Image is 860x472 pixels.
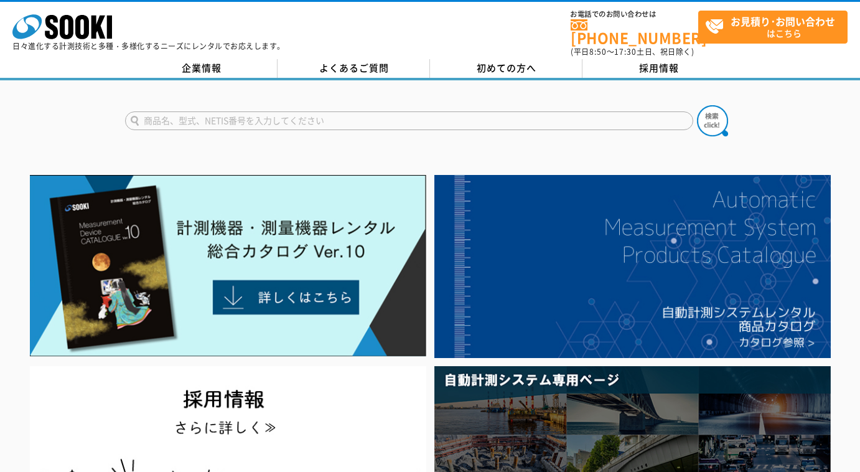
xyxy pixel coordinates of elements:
[705,11,847,42] span: はこちら
[278,59,430,78] a: よくあるご質問
[614,46,637,57] span: 17:30
[30,175,426,357] img: Catalog Ver10
[125,59,278,78] a: 企業情報
[12,42,285,50] p: 日々進化する計測技術と多種・多様化するニーズにレンタルでお応えします。
[582,59,735,78] a: 採用情報
[477,61,536,75] span: 初めての方へ
[430,59,582,78] a: 初めての方へ
[571,46,694,57] span: (平日 ～ 土日、祝日除く)
[434,175,831,358] img: 自動計測システムカタログ
[698,11,848,44] a: お見積り･お問い合わせはこちら
[589,46,607,57] span: 8:50
[731,14,835,29] strong: お見積り･お問い合わせ
[571,19,698,45] a: [PHONE_NUMBER]
[697,105,728,136] img: btn_search.png
[125,111,693,130] input: 商品名、型式、NETIS番号を入力してください
[571,11,698,18] span: お電話でのお問い合わせは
